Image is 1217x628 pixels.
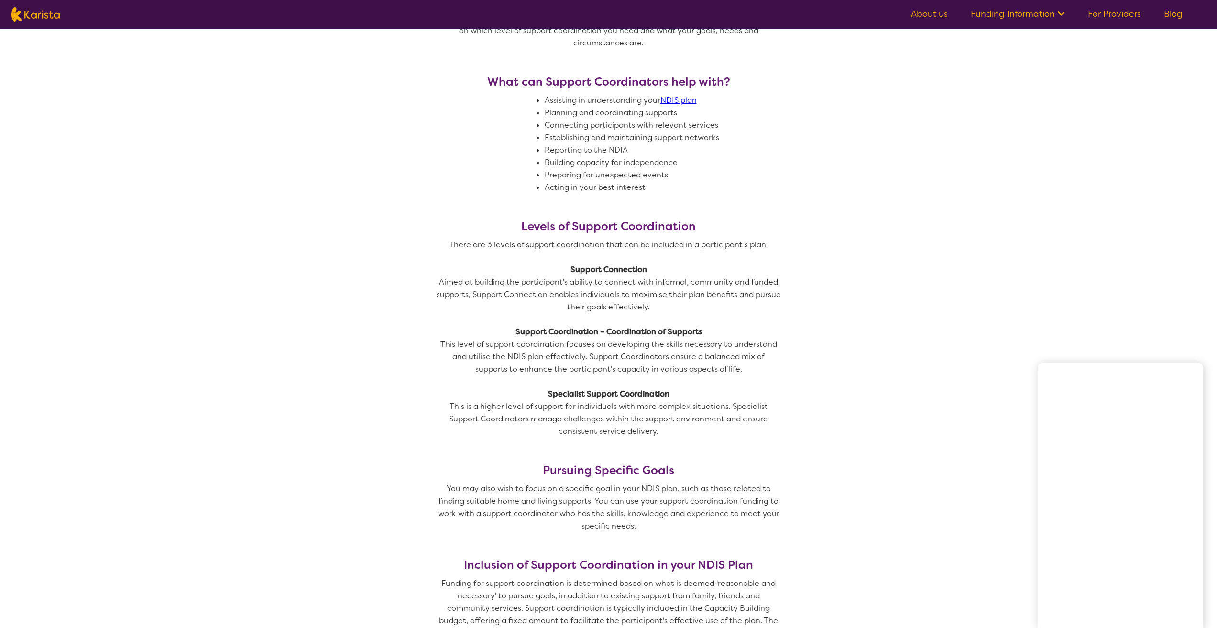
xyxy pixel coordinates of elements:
li: Connecting participants with relevant services [545,119,788,132]
li: Reporting to the NDIA [545,144,788,156]
h3: Levels of Support Coordination [437,220,781,233]
li: Establishing and maintaining support networks [545,132,788,144]
p: Aimed at building the participant's ability to connect with informal, community and funded suppor... [437,276,781,313]
h3: What can Support Coordinators help with? [487,75,730,88]
iframe: Chat Window [1038,363,1203,628]
img: Karista logo [11,7,60,22]
li: Planning and coordinating supports [545,107,788,119]
strong: Support Coordination – Coordination of Supports [515,327,702,337]
strong: Support Connection [570,264,647,275]
strong: Specialist Support Coordination [548,389,669,399]
a: NDIS plan [660,95,697,105]
p: There are 3 levels of support coordination that can be included in a participant’s plan: [437,239,781,251]
li: Acting in your best interest [545,181,788,194]
p: This level of support coordination focuses on developing the skills necessary to understand and u... [437,338,781,375]
a: For Providers [1088,8,1141,20]
li: Building capacity for independence [545,156,788,169]
li: Assisting in understanding your [545,94,788,107]
a: Blog [1164,8,1183,20]
a: About us [911,8,948,20]
a: Funding Information [971,8,1065,20]
p: This is a higher level of support for individuals with more complex situations. Specialist Suppor... [437,400,781,438]
h3: Inclusion of Support Coordination in your NDIS Plan [437,558,781,572]
p: You may also wish to focus on a specific goal in your NDIS plan, such as those related to finding... [437,483,781,532]
li: Preparing for unexpected events [545,169,788,181]
h3: Pursuing Specific Goals [437,463,781,477]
